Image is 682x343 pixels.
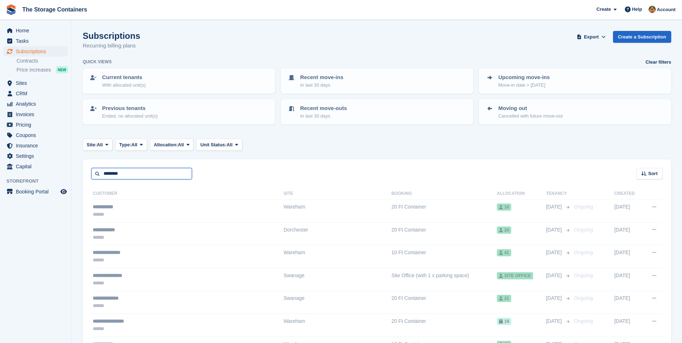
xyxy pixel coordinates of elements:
[4,88,68,99] a: menu
[83,31,140,41] h1: Subscriptions
[4,120,68,130] a: menu
[16,109,59,119] span: Invoices
[16,78,59,88] span: Sites
[83,59,112,65] h6: Quick views
[4,109,68,119] a: menu
[16,187,59,197] span: Booking Portal
[480,69,670,93] a: Upcoming move-ins Move-in date > [DATE]
[17,66,68,74] a: Price increases NEW
[584,33,599,41] span: Export
[300,104,347,113] p: Recent move-outs
[300,73,343,82] p: Recent move-ins
[102,82,146,89] p: With allocated unit(s)
[16,151,59,161] span: Settings
[4,99,68,109] a: menu
[498,104,563,113] p: Moving out
[498,113,563,120] p: Cancelled with future move-out
[613,31,671,43] a: Create a Subscription
[4,130,68,140] a: menu
[17,67,51,73] span: Price increases
[83,69,274,93] a: Current tenants With allocated unit(s)
[102,113,158,120] p: Ended, no allocated unit(s)
[596,6,611,13] span: Create
[282,69,472,93] a: Recent move-ins In last 30 days
[498,82,550,89] p: Move-in date > [DATE]
[16,141,59,151] span: Insurance
[4,36,68,46] a: menu
[59,187,68,196] a: Preview store
[16,99,59,109] span: Analytics
[17,58,68,64] a: Contracts
[4,187,68,197] a: menu
[16,46,59,56] span: Subscriptions
[6,178,72,185] span: Storefront
[16,161,59,171] span: Capital
[576,31,607,43] button: Export
[19,4,90,15] a: The Storage Containers
[480,100,670,124] a: Moving out Cancelled with future move-out
[4,151,68,161] a: menu
[300,82,343,89] p: In last 30 days
[498,73,550,82] p: Upcoming move-ins
[4,78,68,88] a: menu
[16,130,59,140] span: Coupons
[56,66,68,73] div: NEW
[16,88,59,99] span: CRM
[16,120,59,130] span: Pricing
[645,59,671,66] a: Clear filters
[16,36,59,46] span: Tasks
[102,104,158,113] p: Previous tenants
[4,26,68,36] a: menu
[4,141,68,151] a: menu
[83,42,140,50] p: Recurring billing plans
[83,100,274,124] a: Previous tenants Ended, no allocated unit(s)
[300,113,347,120] p: In last 30 days
[657,6,676,13] span: Account
[4,46,68,56] a: menu
[632,6,642,13] span: Help
[102,73,146,82] p: Current tenants
[16,26,59,36] span: Home
[649,6,656,13] img: Kirsty Simpson
[282,100,472,124] a: Recent move-outs In last 30 days
[4,161,68,171] a: menu
[6,4,17,15] img: stora-icon-8386f47178a22dfd0bd8f6a31ec36ba5ce8667c1dd55bd0f319d3a0aa187defe.svg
